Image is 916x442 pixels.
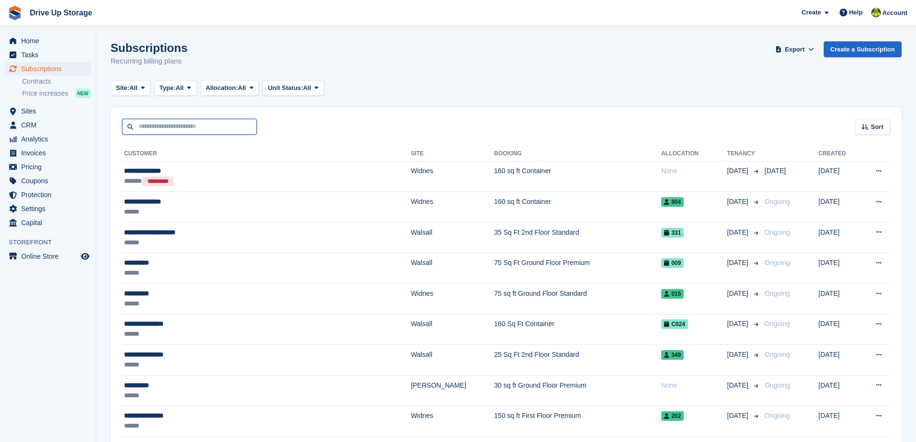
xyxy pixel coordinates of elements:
[661,380,727,391] div: None
[818,222,860,253] td: [DATE]
[818,314,860,345] td: [DATE]
[882,8,907,18] span: Account
[818,253,860,284] td: [DATE]
[411,314,494,345] td: Walsall
[5,250,91,263] a: menu
[5,104,91,118] a: menu
[411,345,494,376] td: Walsall
[9,238,96,247] span: Storefront
[494,406,662,437] td: 150 sq ft First Floor Premium
[661,258,684,268] span: 009
[818,284,860,315] td: [DATE]
[79,251,91,262] a: Preview store
[411,284,494,315] td: Widnes
[21,104,79,118] span: Sites
[785,45,804,54] span: Export
[727,146,761,162] th: Tenancy
[494,284,662,315] td: 75 sq ft Ground Floor Standard
[5,48,91,62] a: menu
[727,411,750,421] span: [DATE]
[411,406,494,437] td: Widnes
[765,381,790,389] span: Ongoing
[765,320,790,328] span: Ongoing
[5,132,91,146] a: menu
[818,192,860,223] td: [DATE]
[802,8,821,17] span: Create
[818,375,860,406] td: [DATE]
[765,228,790,236] span: Ongoing
[661,166,727,176] div: None
[818,406,860,437] td: [DATE]
[26,5,96,21] a: Drive Up Storage
[765,167,786,175] span: [DATE]
[268,83,303,93] span: Unit Status:
[727,227,750,238] span: [DATE]
[411,161,494,192] td: Widnes
[22,88,91,99] a: Price increases NEW
[5,160,91,174] a: menu
[5,202,91,215] a: menu
[818,161,860,192] td: [DATE]
[238,83,246,93] span: All
[21,174,79,188] span: Coupons
[5,34,91,48] a: menu
[5,146,91,160] a: menu
[818,345,860,376] td: [DATE]
[111,56,188,67] p: Recurring billing plans
[111,41,188,54] h1: Subscriptions
[129,83,138,93] span: All
[727,197,750,207] span: [DATE]
[818,146,860,162] th: Created
[21,216,79,229] span: Capital
[494,161,662,192] td: 160 sq ft Container
[21,250,79,263] span: Online Store
[765,290,790,297] span: Ongoing
[5,216,91,229] a: menu
[774,41,816,57] button: Export
[411,146,494,162] th: Site
[849,8,863,17] span: Help
[154,80,197,96] button: Type: All
[160,83,176,93] span: Type:
[206,83,238,93] span: Allocation:
[176,83,184,93] span: All
[494,146,662,162] th: Booking
[201,80,259,96] button: Allocation: All
[494,345,662,376] td: 25 Sq Ft 2nd Floor Standard
[727,319,750,329] span: [DATE]
[5,174,91,188] a: menu
[22,89,68,98] span: Price increases
[824,41,902,57] a: Create a Subscription
[727,380,750,391] span: [DATE]
[727,289,750,299] span: [DATE]
[8,6,22,20] img: stora-icon-8386f47178a22dfd0bd8f6a31ec36ba5ce8667c1dd55bd0f319d3a0aa187defe.svg
[727,350,750,360] span: [DATE]
[21,118,79,132] span: CRM
[411,222,494,253] td: Walsall
[765,259,790,266] span: Ongoing
[661,411,684,421] span: 202
[411,192,494,223] td: Widnes
[5,118,91,132] a: menu
[122,146,411,162] th: Customer
[871,122,883,132] span: Sort
[765,198,790,205] span: Ongoing
[411,253,494,284] td: Walsall
[21,48,79,62] span: Tasks
[494,375,662,406] td: 30 sq ft Ground Floor Premium
[661,228,684,238] span: 331
[303,83,311,93] span: All
[116,83,129,93] span: Site:
[21,188,79,202] span: Protection
[661,197,684,207] span: 804
[22,77,91,86] a: Contracts
[111,80,151,96] button: Site: All
[494,192,662,223] td: 160 sq ft Container
[494,253,662,284] td: 75 Sq Ft Ground Floor Premium
[5,62,91,76] a: menu
[765,351,790,358] span: Ongoing
[661,146,727,162] th: Allocation
[661,350,684,360] span: 349
[765,412,790,419] span: Ongoing
[21,132,79,146] span: Analytics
